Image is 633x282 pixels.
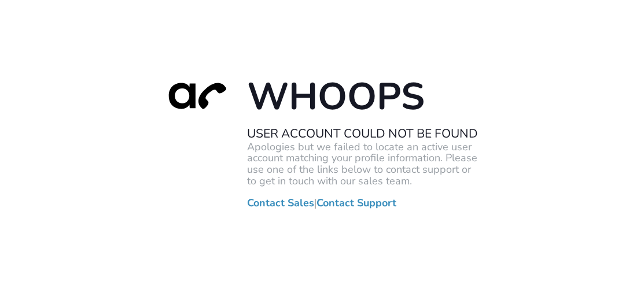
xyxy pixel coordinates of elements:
a: Contact Sales [247,197,314,209]
h2: User Account Could Not Be Found [247,126,479,141]
p: Apologies but we failed to locate an active user account matching your profile information. Pleas... [247,141,479,187]
div: | [154,73,479,209]
h1: Whoops [247,73,479,120]
a: Contact Support [316,197,396,209]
